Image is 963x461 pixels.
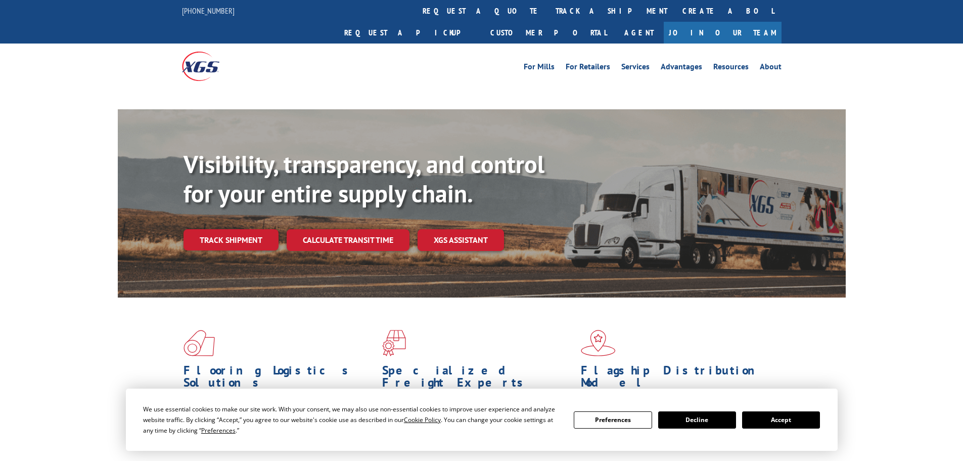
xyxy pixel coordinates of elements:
[182,6,235,16] a: [PHONE_NUMBER]
[126,389,838,451] div: Cookie Consent Prompt
[581,330,616,356] img: xgs-icon-flagship-distribution-model-red
[742,411,820,429] button: Accept
[184,330,215,356] img: xgs-icon-total-supply-chain-intelligence-red
[184,148,544,209] b: Visibility, transparency, and control for your entire supply chain.
[382,330,406,356] img: xgs-icon-focused-on-flooring-red
[614,22,664,44] a: Agent
[143,404,562,436] div: We use essential cookies to make our site work. With your consent, we may also use non-essential ...
[658,411,736,429] button: Decline
[760,63,782,74] a: About
[713,63,749,74] a: Resources
[184,229,279,250] a: Track shipment
[566,63,610,74] a: For Retailers
[574,411,652,429] button: Preferences
[581,364,772,394] h1: Flagship Distribution Model
[184,364,375,394] h1: Flooring Logistics Solutions
[337,22,483,44] a: Request a pickup
[483,22,614,44] a: Customer Portal
[661,63,702,74] a: Advantages
[664,22,782,44] a: Join Our Team
[621,63,650,74] a: Services
[404,415,441,424] span: Cookie Policy
[418,229,504,251] a: XGS ASSISTANT
[201,426,236,435] span: Preferences
[287,229,409,251] a: Calculate transit time
[382,364,573,394] h1: Specialized Freight Experts
[524,63,555,74] a: For Mills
